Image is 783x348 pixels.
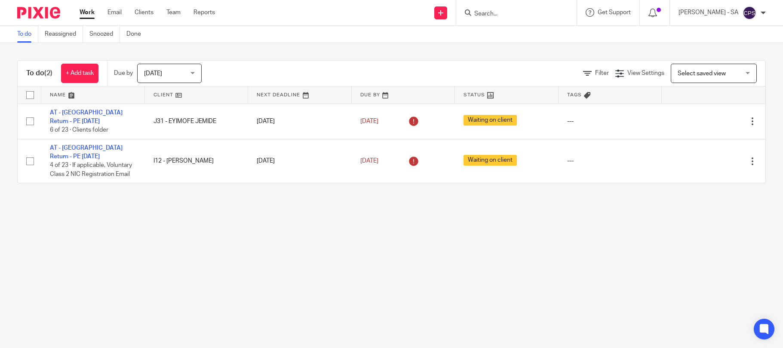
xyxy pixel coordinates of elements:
span: View Settings [627,70,664,76]
span: [DATE] [144,71,162,77]
span: 4 of 23 · If applicable, Voluntary Class 2 NIC Registration Email [50,163,132,178]
div: --- [567,157,654,165]
span: Tags [567,92,582,97]
span: Select saved view [678,71,726,77]
td: J31 - EYIMOFE JEMIDE [145,104,249,139]
a: Team [166,8,181,17]
a: Email [107,8,122,17]
a: Snoozed [89,26,120,43]
span: (2) [44,70,52,77]
a: Clients [135,8,154,17]
p: [PERSON_NAME] - SA [679,8,738,17]
img: svg%3E [743,6,756,20]
a: AT - [GEOGRAPHIC_DATA] Return - PE [DATE] [50,110,123,124]
span: Get Support [598,9,631,15]
span: [DATE] [360,118,378,124]
p: Due by [114,69,133,77]
a: Reports [193,8,215,17]
a: Work [80,8,95,17]
span: 6 of 23 · Clients folder [50,127,108,133]
span: Filter [595,70,609,76]
a: Done [126,26,147,43]
h1: To do [26,69,52,78]
div: --- [567,117,654,126]
a: To do [17,26,38,43]
img: Pixie [17,7,60,18]
a: Reassigned [45,26,83,43]
a: AT - [GEOGRAPHIC_DATA] Return - PE [DATE] [50,145,123,160]
td: I12 - [PERSON_NAME] [145,139,249,183]
span: [DATE] [360,158,378,164]
span: Waiting on client [464,115,517,126]
input: Search [473,10,551,18]
td: [DATE] [248,104,352,139]
span: Waiting on client [464,155,517,166]
td: [DATE] [248,139,352,183]
a: + Add task [61,64,98,83]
